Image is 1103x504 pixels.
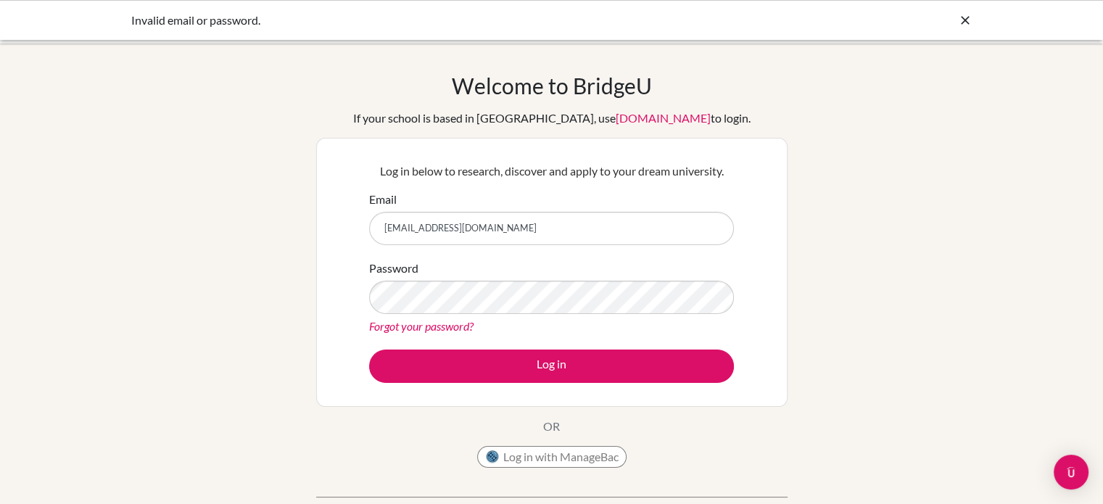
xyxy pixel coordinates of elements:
[477,446,627,468] button: Log in with ManageBac
[369,260,418,277] label: Password
[1054,455,1088,489] div: Open Intercom Messenger
[369,319,474,333] a: Forgot your password?
[369,350,734,383] button: Log in
[616,111,711,125] a: [DOMAIN_NAME]
[131,12,755,29] div: Invalid email or password.
[452,73,652,99] h1: Welcome to BridgeU
[543,418,560,435] p: OR
[353,110,751,127] div: If your school is based in [GEOGRAPHIC_DATA], use to login.
[369,162,734,180] p: Log in below to research, discover and apply to your dream university.
[369,191,397,208] label: Email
